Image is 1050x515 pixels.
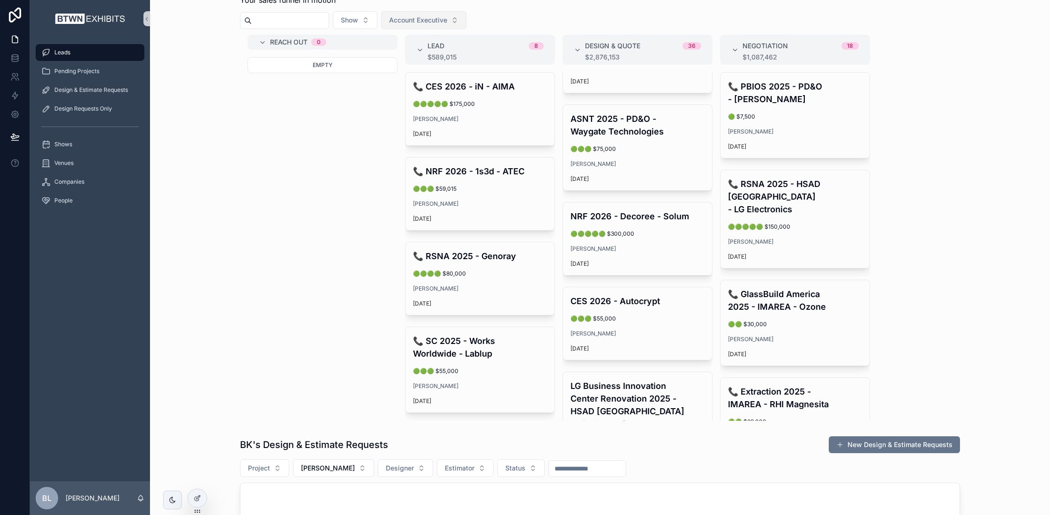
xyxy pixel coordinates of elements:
[570,345,589,352] p: [DATE]
[585,41,640,51] span: Design & Quote
[728,321,862,328] span: 🟢🟢 $30,000
[54,67,99,75] span: Pending Projects
[413,250,547,262] h4: 📞 RSNA 2025 - Genoray
[413,270,547,277] span: 🟢🟢🟢🟢 $80,000
[293,459,374,477] button: Select Button
[66,493,120,503] p: [PERSON_NAME]
[313,61,332,68] span: Empty
[505,463,525,473] span: Status
[36,136,144,153] a: Shows
[720,280,870,366] a: 📞 GlassBuild America 2025 - IMAREA - Ozone🟢🟢 $30,000[PERSON_NAME][DATE]
[413,80,547,93] h4: 📞 CES 2026 - iN - AIMA
[36,63,144,80] a: Pending Projects
[728,253,746,261] p: [DATE]
[570,112,705,138] h4: ASNT 2025 - PD&O - Waygate Technologies
[413,200,458,208] a: [PERSON_NAME]
[413,165,547,178] h4: 📞 NRF 2026 - 1s3d - ATEC
[728,143,746,150] p: [DATE]
[413,285,458,292] a: [PERSON_NAME]
[728,351,746,358] p: [DATE]
[437,459,494,477] button: Select Button
[728,113,862,120] span: 🟢 $7,500
[728,336,773,343] a: [PERSON_NAME]
[570,260,589,268] p: [DATE]
[333,11,377,29] button: Select Button
[534,42,538,50] div: 8
[54,159,74,167] span: Venues
[562,287,712,360] a: CES 2026 - Autocrypt🟢🟢🟢 $55,000[PERSON_NAME][DATE]
[413,300,431,307] p: [DATE]
[728,238,773,246] a: [PERSON_NAME]
[445,463,474,473] span: Estimator
[720,377,870,463] a: 📞 Extraction 2025 - IMAREA - RHI Magnesita🟢🟢 $28,000[PERSON_NAME][DATE]
[742,53,859,61] div: $1,087,462
[36,192,144,209] a: People
[562,202,712,276] a: NRF 2026 - Decoree - Solum🟢🟢🟢🟢🟢 $300,000[PERSON_NAME][DATE]
[405,157,555,231] a: 📞 NRF 2026 - 1s3d - ATEC🟢🟢🟢 $59,015[PERSON_NAME][DATE]
[413,367,547,375] span: 🟢🟢🟢 $55,000
[301,463,355,473] span: [PERSON_NAME]
[317,38,321,46] div: 0
[270,37,307,47] span: Reach Out
[585,53,701,61] div: $2,876,153
[570,210,705,223] h4: NRF 2026 - Decoree - Solum
[54,178,84,186] span: Companies
[742,41,788,51] span: Negotiation
[341,15,358,25] span: Show
[54,86,128,94] span: Design & Estimate Requests
[728,128,773,135] a: [PERSON_NAME]
[378,459,433,477] button: Select Button
[381,11,466,29] button: Select Button
[54,49,70,56] span: Leads
[248,463,270,473] span: Project
[42,493,52,504] span: BL
[240,459,289,477] button: Select Button
[720,170,870,269] a: 📞 RSNA 2025 - HSAD [GEOGRAPHIC_DATA] - LG Electronics🟢🟢🟢🟢🟢 $150,000[PERSON_NAME][DATE]
[427,53,544,61] div: $589,015
[53,11,127,26] img: App logo
[728,385,862,411] h4: 📞 Extraction 2025 - IMAREA - RHI Magnesita
[413,185,547,193] span: 🟢🟢🟢 $59,015
[36,44,144,61] a: Leads
[728,288,862,313] h4: 📞 GlassBuild America 2025 - IMAREA - Ozone
[413,382,458,390] a: [PERSON_NAME]
[829,436,960,453] button: New Design & Estimate Requests
[570,160,616,168] a: [PERSON_NAME]
[386,463,414,473] span: Designer
[570,245,616,253] a: [PERSON_NAME]
[570,295,705,307] h4: CES 2026 - Autocrypt
[562,104,712,191] a: ASNT 2025 - PD&O - Waygate Technologies🟢🟢🟢 $75,000[PERSON_NAME][DATE]
[413,397,431,405] p: [DATE]
[54,197,73,204] span: People
[728,178,862,216] h4: 📞 RSNA 2025 - HSAD [GEOGRAPHIC_DATA] - LG Electronics
[728,418,862,425] span: 🟢🟢 $28,000
[405,242,555,315] a: 📞 RSNA 2025 - Genoray🟢🟢🟢🟢 $80,000[PERSON_NAME][DATE]
[728,80,862,105] h4: 📞 PBIOS 2025 - PD&O - [PERSON_NAME]
[688,42,696,50] div: 36
[413,115,458,123] a: [PERSON_NAME]
[30,37,150,221] div: scrollable content
[36,173,144,190] a: Companies
[570,380,705,430] h4: LG Business Innovation Center Renovation 2025 - HSAD [GEOGRAPHIC_DATA] - LG Electronics
[570,78,589,85] p: [DATE]
[720,72,870,158] a: 📞 PBIOS 2025 - PD&O - [PERSON_NAME]🟢 $7,500[PERSON_NAME][DATE]
[497,459,545,477] button: Select Button
[413,100,547,108] span: 🟢🟢🟢🟢🟢 $175,000
[728,223,862,231] span: 🟢🟢🟢🟢🟢 $150,000
[570,315,705,322] span: 🟢🟢🟢 $55,000
[240,438,388,451] h1: BK's Design & Estimate Requests
[570,330,616,337] a: [PERSON_NAME]
[413,215,431,223] p: [DATE]
[570,145,705,153] span: 🟢🟢🟢 $75,000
